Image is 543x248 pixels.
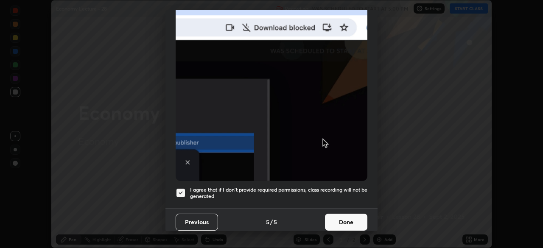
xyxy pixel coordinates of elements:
[325,214,367,231] button: Done
[274,217,277,226] h4: 5
[266,217,269,226] h4: 5
[190,187,367,200] h5: I agree that if I don't provide required permissions, class recording will not be generated
[270,217,273,226] h4: /
[176,214,218,231] button: Previous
